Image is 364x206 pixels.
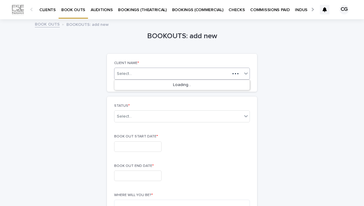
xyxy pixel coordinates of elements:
div: Select... [117,71,132,77]
p: BOOKOUTS: add new [66,21,109,27]
span: BOOK OUT END DATE [114,164,154,168]
span: STATUS [114,104,130,108]
h1: BOOKOUTS: add new [107,32,257,41]
div: CG [339,5,349,14]
div: Select... [117,113,132,120]
span: BOOK OUT START DATE [114,135,158,138]
div: Loading... [114,80,250,90]
span: CLIENT NAME [114,61,139,65]
img: Km9EesSdRbS9ajqhBzyo [12,4,24,16]
span: WHERE WILL YOU BE? [114,193,153,197]
a: BOOK OUTS [35,20,60,27]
